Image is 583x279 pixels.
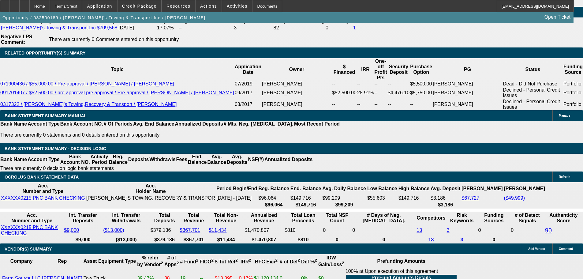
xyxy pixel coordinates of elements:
th: Security Deposit [387,58,410,81]
span: Comment [559,247,573,251]
span: Add Vendor [528,247,545,251]
a: $67,727 [462,195,479,201]
th: Annualized Revenue [244,212,284,224]
sup: 2 [342,261,344,265]
th: Total Deposits [150,212,179,224]
span: Opportunity / 032500189 / [PERSON_NAME]'s Towing & Transport Inc / [PERSON_NAME] [2,15,205,20]
a: XXXXXX0215 PNC BANK CHECKING [1,225,58,236]
a: 0317322 / [PERSON_NAME]'s Towing,Recovery & Transport / [PERSON_NAME] [0,102,177,107]
td: -- [410,99,432,110]
span: Actions [200,4,217,9]
th: Avg. Balance [207,154,226,165]
th: Avg. Deposit [430,183,461,194]
th: Int. Transfer Withdrawals [103,212,149,224]
a: 90 [545,227,552,234]
th: 0 [323,237,351,243]
th: IRR [357,58,374,81]
th: Avg. Deposits [226,154,248,165]
td: [DATE] [118,25,156,31]
th: Risk Keywords [447,212,477,224]
th: Funding Source [563,58,583,81]
b: # Fund [180,259,198,264]
b: IRR [241,259,251,264]
th: Total Revenue [179,212,208,224]
th: Fees [176,154,188,165]
td: 17.07% [157,25,178,31]
td: $96,064 [258,195,289,201]
span: Refresh [559,175,570,179]
td: $5,500.00 [410,81,432,87]
span: Credit Package [122,4,157,9]
th: $11,434 [209,237,244,243]
th: NSF(#) [248,154,264,165]
sup: 2 [196,258,198,262]
td: [PERSON_NAME] [262,99,332,110]
th: Acc. Holder Name [86,183,215,194]
th: Period Begin/End [216,183,257,194]
th: Deposits [128,154,149,165]
td: 0 [478,224,510,236]
button: Credit Package [118,0,161,12]
th: Authenticity Score [545,212,582,224]
td: $52,500.00 [332,87,357,99]
sup: 2 [177,261,179,265]
button: Actions [196,0,222,12]
span: There are currently 0 Comments entered on this opportunity [49,37,179,42]
td: 82 [273,25,325,31]
th: $ Financed [332,58,357,81]
a: 1 [353,25,356,30]
td: -- [387,99,410,110]
b: Prefunding Amounts [377,258,425,264]
b: IDW Gain/Loss [318,255,344,267]
td: -- [374,99,387,110]
td: -- [387,81,410,87]
span: Resources [166,4,190,9]
th: ($13,000) [103,237,149,243]
td: [PERSON_NAME]'S TOWING, RECOVERY & TRANSPOR [86,195,215,201]
th: # of Detect Signals [510,212,544,224]
td: [DATE] - [DATE] [216,195,257,201]
td: [PERSON_NAME] [432,87,503,99]
td: 0 [352,224,416,236]
th: 0 [352,237,416,243]
a: $11,434 [209,228,227,233]
th: $367,701 [179,237,208,243]
a: $709,568 [97,25,118,30]
a: $9,000 [64,228,79,233]
span: Activities [227,4,248,9]
a: Open Ticket [542,12,573,22]
td: $810 [284,224,322,236]
td: $4,476.10 [387,87,410,99]
th: PG [432,58,503,81]
a: 3 [447,228,450,233]
b: $ Tot Ref [215,259,238,264]
th: Competitors [416,212,446,224]
td: $149,716 [290,195,321,201]
td: $99,209 [322,195,366,201]
th: Annualized Deposits [174,121,223,127]
td: -- [178,25,233,31]
th: Total Non-Revenue [209,212,244,224]
th: One-off Profit Pts [374,58,387,81]
span: Manage [559,114,570,117]
b: Negative LPS Comment: [1,34,32,45]
a: ($49,999) [504,195,525,201]
th: Beg. Balance [108,154,128,165]
th: $379,136 [150,237,179,243]
sup: 2 [161,261,163,265]
td: Portfolio [563,81,583,87]
span: Application [87,4,112,9]
th: # Days of Neg. [MEDICAL_DATA]. [352,212,416,224]
td: 09/2017 [234,87,262,99]
td: Portfolio [563,99,583,110]
th: End. Balance [290,183,321,194]
a: XXXXXX0215 PNC BANK CHECKING [1,195,85,201]
b: Def % [301,259,317,264]
td: 0 [323,224,351,236]
th: Bank Account NO. [60,154,90,165]
a: $367,701 [180,228,200,233]
td: -- [332,81,357,87]
td: $5,750.00 [410,87,432,99]
th: $3,186 [430,202,461,208]
th: Total Loan Proceeds [284,212,322,224]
